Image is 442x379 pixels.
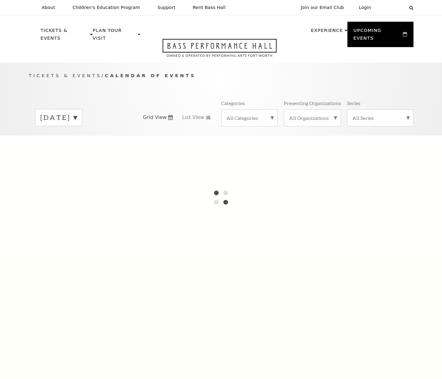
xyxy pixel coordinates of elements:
p: Support [158,5,176,10]
p: Categories [221,100,245,106]
p: / [29,72,413,80]
span: Grid View [143,114,167,121]
label: All Categories [226,115,272,121]
select: Select: [381,5,403,11]
span: Calendar of Events [105,73,196,78]
p: Rent Bass Hall [193,5,226,10]
span: List View [182,114,204,121]
label: All Organizations [289,115,336,121]
label: [DATE] [40,113,77,122]
p: Experience [311,27,343,38]
p: Presenting Organizations [284,100,341,106]
label: All Series [352,115,408,121]
p: About [42,5,55,10]
span: Tickets & Events [29,73,102,78]
p: Children's Education Program [73,5,140,10]
p: Upcoming Events [354,27,402,46]
p: Tickets & Events [41,27,89,46]
p: Plan Your Visit [93,27,136,46]
p: Series [347,100,360,106]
